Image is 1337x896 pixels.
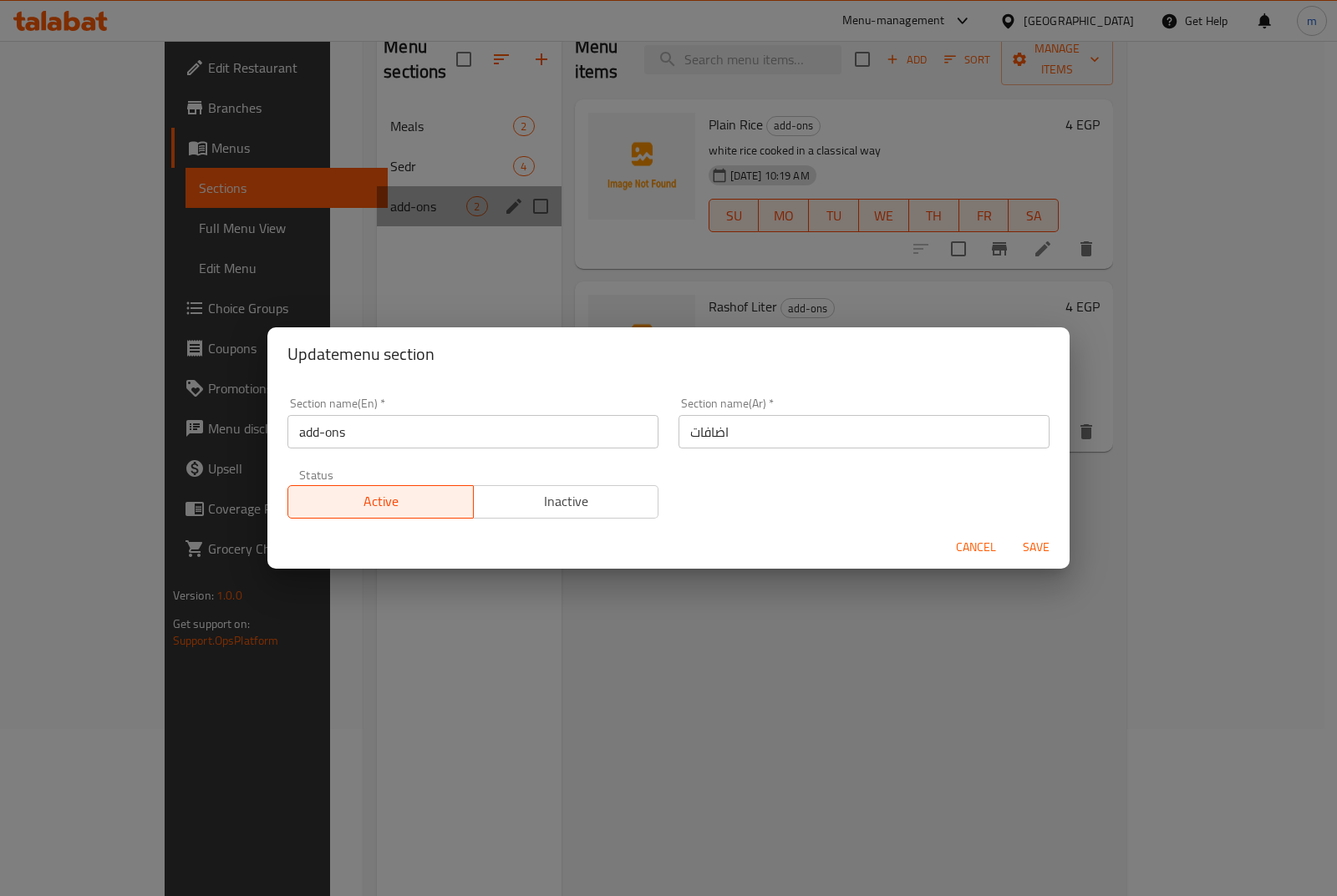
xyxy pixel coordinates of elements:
button: Active [287,485,474,519]
span: Inactive [480,489,653,514]
h2: Update menu section [287,341,1050,367]
input: Please enter section name(en) [287,415,658,448]
span: Save [1016,537,1056,558]
span: Cancel [956,537,996,558]
span: Active [295,489,467,514]
button: Save [1009,532,1063,563]
button: Cancel [949,532,1003,563]
input: Please enter section name(ar) [679,415,1050,448]
button: Inactive [473,485,659,519]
